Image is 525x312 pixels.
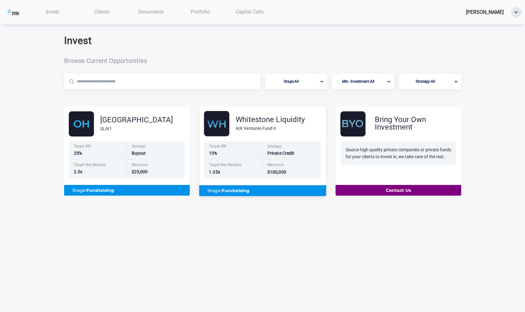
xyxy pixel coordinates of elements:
b: Fundraising [86,187,114,193]
a: Invest [28,5,77,18]
span: Portfolio [191,9,210,15]
span: Invest [46,9,59,15]
h2: Invest [64,35,196,47]
div: SLAI1 [100,125,173,132]
span: Clients [94,9,109,15]
span: Documents [138,9,164,15]
div: [GEOGRAPHIC_DATA] [100,116,173,124]
span: Min. Investment : All [342,75,375,88]
div: Strategy [132,144,181,150]
img: portfolio-arrow [320,81,323,83]
div: Stage: [204,185,321,196]
span: Source high quality private companies or private funds for your clients to invest in, we take car... [346,147,451,159]
img: Group_48606.svg [69,111,94,136]
div: Bring Your Own Investment [375,116,461,131]
div: Target Net Multiple [74,163,123,168]
span: $100,000 [267,170,286,175]
div: Target IRR [74,144,123,150]
div: AIX Ventures Fund II [236,125,305,132]
div: Target IRR [209,144,259,150]
img: Magnifier [69,79,74,84]
span: 25% [74,151,82,156]
a: Documents [126,5,176,18]
button: Min. Investment:Allportfolio-arrow [332,74,394,89]
div: Minimum [267,163,317,169]
div: Strategy [267,144,317,150]
a: Clients [77,5,126,18]
span: Capital Calls [236,9,264,15]
span: Browse Current Opportunities [64,58,196,64]
span: Strategy : All [416,75,435,88]
img: ellipse [511,8,521,17]
span: Stage : All [284,75,299,88]
img: Group_48608.svg [204,111,229,136]
span: 2.5x [74,169,82,174]
button: ellipse [511,7,521,17]
span: $25,000 [132,169,148,174]
span: 1.35x [209,170,220,175]
img: updated-_k4QCCGx.png [8,7,19,18]
button: Strategy:Allportfolio-arrow [399,74,461,89]
b: Fundraising [221,188,249,194]
div: Minimum [132,163,181,168]
div: Target Net Multiple [209,163,259,169]
b: Contact Us [386,187,411,193]
img: byo.svg [340,111,369,136]
div: Whitestone Liquidity [236,116,305,123]
span: Buyout [132,151,146,156]
a: Capital Calls [225,5,274,18]
a: Portfolio [176,5,225,18]
img: portfolio-arrow [455,81,457,83]
button: Stage:Allportfolio-arrow [265,74,327,89]
img: portfolio-arrow [387,81,390,83]
span: [PERSON_NAME] [466,9,504,15]
span: 13% [209,151,217,156]
div: Stage: [69,185,185,196]
span: Private Credit [267,151,294,156]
